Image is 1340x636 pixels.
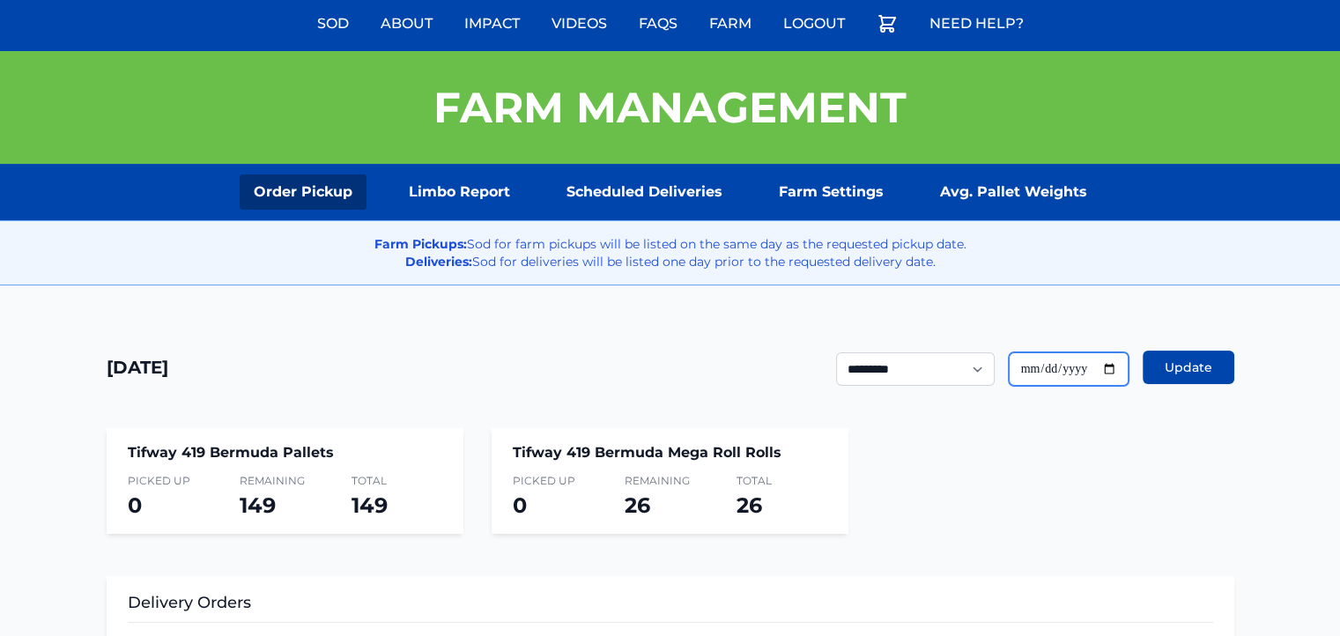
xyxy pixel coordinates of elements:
span: Total [737,474,827,488]
span: 149 [240,492,276,518]
span: 26 [625,492,650,518]
span: Remaining [625,474,715,488]
a: Need Help? [919,3,1034,45]
h1: [DATE] [107,355,168,380]
a: Videos [541,3,618,45]
h3: Delivery Orders [128,590,1213,623]
h4: Tifway 419 Bermuda Pallets [128,442,442,463]
span: Picked Up [513,474,603,488]
a: FAQs [628,3,688,45]
span: Update [1165,359,1212,376]
span: Picked Up [128,474,218,488]
span: 0 [128,492,142,518]
h4: Tifway 419 Bermuda Mega Roll Rolls [513,442,827,463]
a: Order Pickup [240,174,366,210]
button: Update [1143,351,1234,384]
a: Scheduled Deliveries [552,174,737,210]
strong: Farm Pickups: [374,236,467,252]
a: Farm Settings [765,174,898,210]
span: Total [352,474,442,488]
span: 26 [737,492,762,518]
span: Remaining [240,474,330,488]
span: 149 [352,492,388,518]
h1: Farm Management [433,86,907,129]
a: Limbo Report [395,174,524,210]
span: 0 [513,492,527,518]
strong: Deliveries: [405,254,472,270]
a: Logout [773,3,855,45]
a: Impact [454,3,530,45]
a: Avg. Pallet Weights [926,174,1101,210]
a: Farm [699,3,762,45]
a: About [370,3,443,45]
a: Sod [307,3,359,45]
